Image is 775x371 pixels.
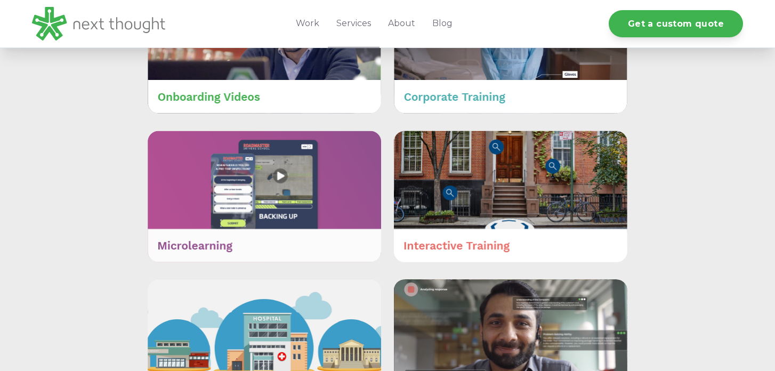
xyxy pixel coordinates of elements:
[394,131,627,263] img: Interactive Training (1)
[148,131,381,263] img: Microlearning (2)
[32,7,165,41] img: LG - NextThought Logo
[609,10,743,37] a: Get a custom quote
